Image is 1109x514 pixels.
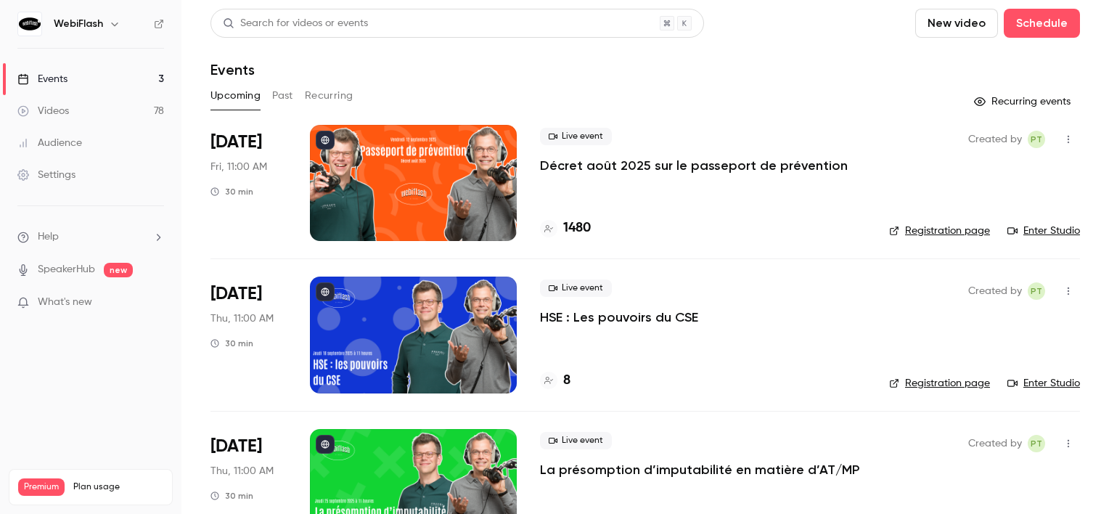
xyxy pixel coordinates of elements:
[968,131,1022,148] span: Created by
[17,229,164,245] li: help-dropdown-opener
[38,229,59,245] span: Help
[1028,435,1045,452] span: Pauline TERRIEN
[1028,131,1045,148] span: Pauline TERRIEN
[540,309,698,326] a: HSE : Les pouvoirs du CSE
[210,311,274,326] span: Thu, 11:00 AM
[17,72,67,86] div: Events
[540,219,591,238] a: 1480
[210,282,262,306] span: [DATE]
[1031,282,1042,300] span: PT
[305,84,353,107] button: Recurring
[967,90,1080,113] button: Recurring events
[1031,131,1042,148] span: PT
[210,338,253,349] div: 30 min
[18,12,41,36] img: WebiFlash
[1031,435,1042,452] span: PT
[17,104,69,118] div: Videos
[210,186,253,197] div: 30 min
[968,282,1022,300] span: Created by
[1004,9,1080,38] button: Schedule
[540,280,612,297] span: Live event
[540,371,570,391] a: 8
[223,16,368,31] div: Search for videos or events
[73,481,163,493] span: Plan usage
[210,131,262,154] span: [DATE]
[540,461,859,478] a: La présomption d’imputabilité en matière d’AT/MP
[210,490,253,502] div: 30 min
[563,371,570,391] h4: 8
[38,295,92,310] span: What's new
[889,376,990,391] a: Registration page
[38,262,95,277] a: SpeakerHub
[210,464,274,478] span: Thu, 11:00 AM
[1007,376,1080,391] a: Enter Studio
[889,224,990,238] a: Registration page
[210,160,267,174] span: Fri, 11:00 AM
[104,263,133,277] span: new
[210,435,262,458] span: [DATE]
[54,17,103,31] h6: WebiFlash
[18,478,65,496] span: Premium
[147,296,164,309] iframe: Noticeable Trigger
[210,277,287,393] div: Sep 18 Thu, 11:00 AM (Europe/Paris)
[210,125,287,241] div: Sep 12 Fri, 11:00 AM (Europe/Paris)
[968,435,1022,452] span: Created by
[17,168,75,182] div: Settings
[17,136,82,150] div: Audience
[540,128,612,145] span: Live event
[210,84,261,107] button: Upcoming
[540,432,612,449] span: Live event
[915,9,998,38] button: New video
[1007,224,1080,238] a: Enter Studio
[210,61,255,78] h1: Events
[272,84,293,107] button: Past
[540,157,848,174] a: Décret août 2025 sur le passeport de prévention
[1028,282,1045,300] span: Pauline TERRIEN
[563,219,591,238] h4: 1480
